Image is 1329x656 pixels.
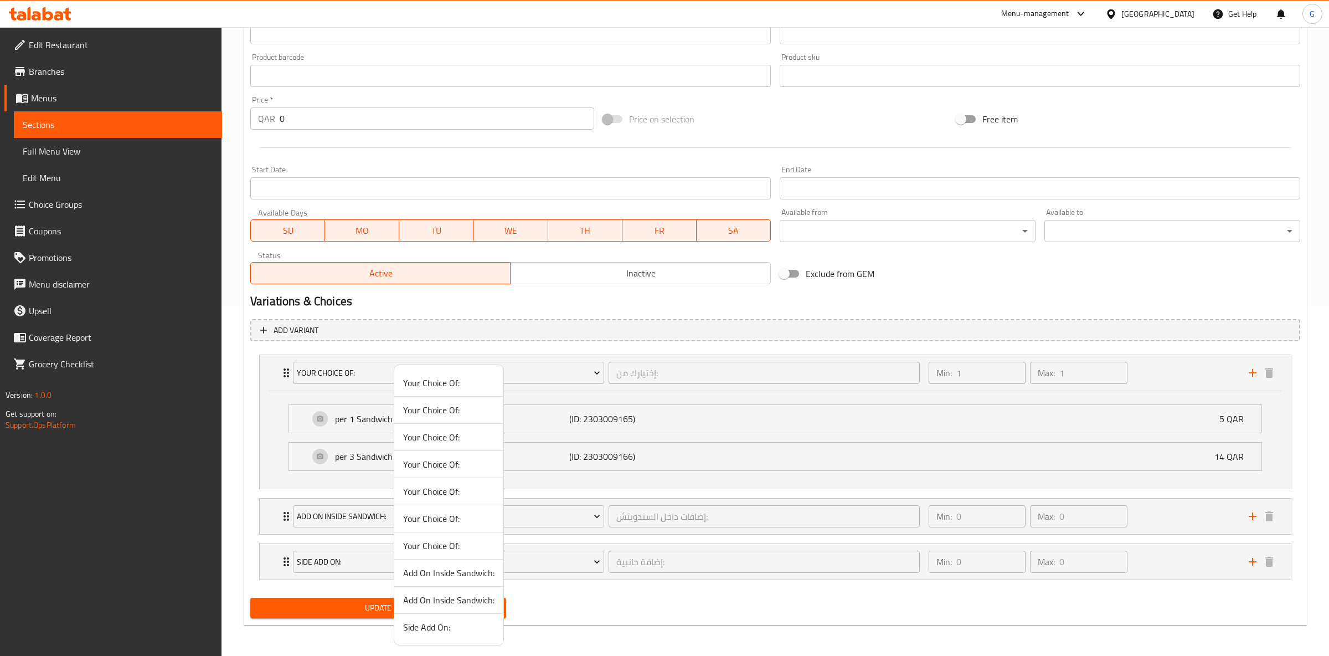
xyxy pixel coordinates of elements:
[403,430,494,444] span: Your Choice Of:
[403,621,494,634] span: Side Add On:
[403,403,494,417] span: Your Choice Of:
[403,539,494,552] span: Your Choice Of:
[403,593,494,607] span: Add On Inside Sandwich:
[403,485,494,498] span: Your Choice Of:
[403,376,494,389] span: Your Choice Of:
[403,512,494,525] span: Your Choice Of:
[403,566,494,580] span: Add On Inside Sandwich:
[403,458,494,471] span: Your Choice Of:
